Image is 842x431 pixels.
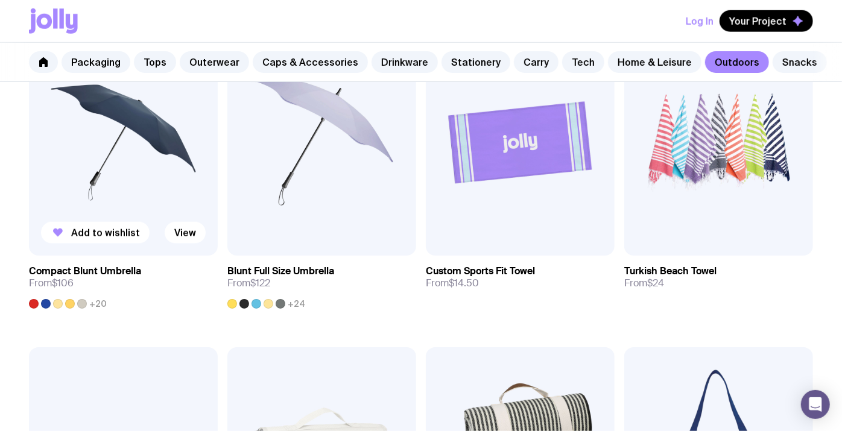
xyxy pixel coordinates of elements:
span: +24 [288,299,305,309]
button: Your Project [720,10,813,32]
h3: Compact Blunt Umbrella [29,265,141,277]
span: From [624,277,664,289]
a: Packaging [62,51,130,73]
span: From [227,277,270,289]
span: $24 [647,277,664,289]
a: Snacks [773,51,827,73]
a: Outerwear [180,51,249,73]
span: +20 [89,299,107,309]
a: View [165,222,206,244]
a: Drinkware [372,51,438,73]
span: $106 [52,277,74,289]
a: Custom Sports Fit TowelFrom$14.50 [426,256,615,299]
span: From [29,277,74,289]
div: Open Intercom Messenger [801,390,830,419]
span: Your Project [729,15,787,27]
h3: Blunt Full Size Umbrella [227,265,334,277]
a: Blunt Full Size UmbrellaFrom$122+24 [227,256,416,309]
a: Tops [134,51,176,73]
a: Outdoors [705,51,769,73]
a: Home & Leisure [608,51,701,73]
h3: Turkish Beach Towel [624,265,717,277]
button: Add to wishlist [41,222,150,244]
span: Add to wishlist [71,227,140,239]
span: From [426,277,479,289]
a: Compact Blunt UmbrellaFrom$106+20 [29,256,218,309]
a: Stationery [442,51,510,73]
h3: Custom Sports Fit Towel [426,265,535,277]
a: Caps & Accessories [253,51,368,73]
span: $14.50 [449,277,479,289]
a: Tech [562,51,604,73]
a: Turkish Beach TowelFrom$24 [624,256,813,299]
span: $122 [250,277,270,289]
a: Carry [514,51,559,73]
button: Log In [686,10,714,32]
